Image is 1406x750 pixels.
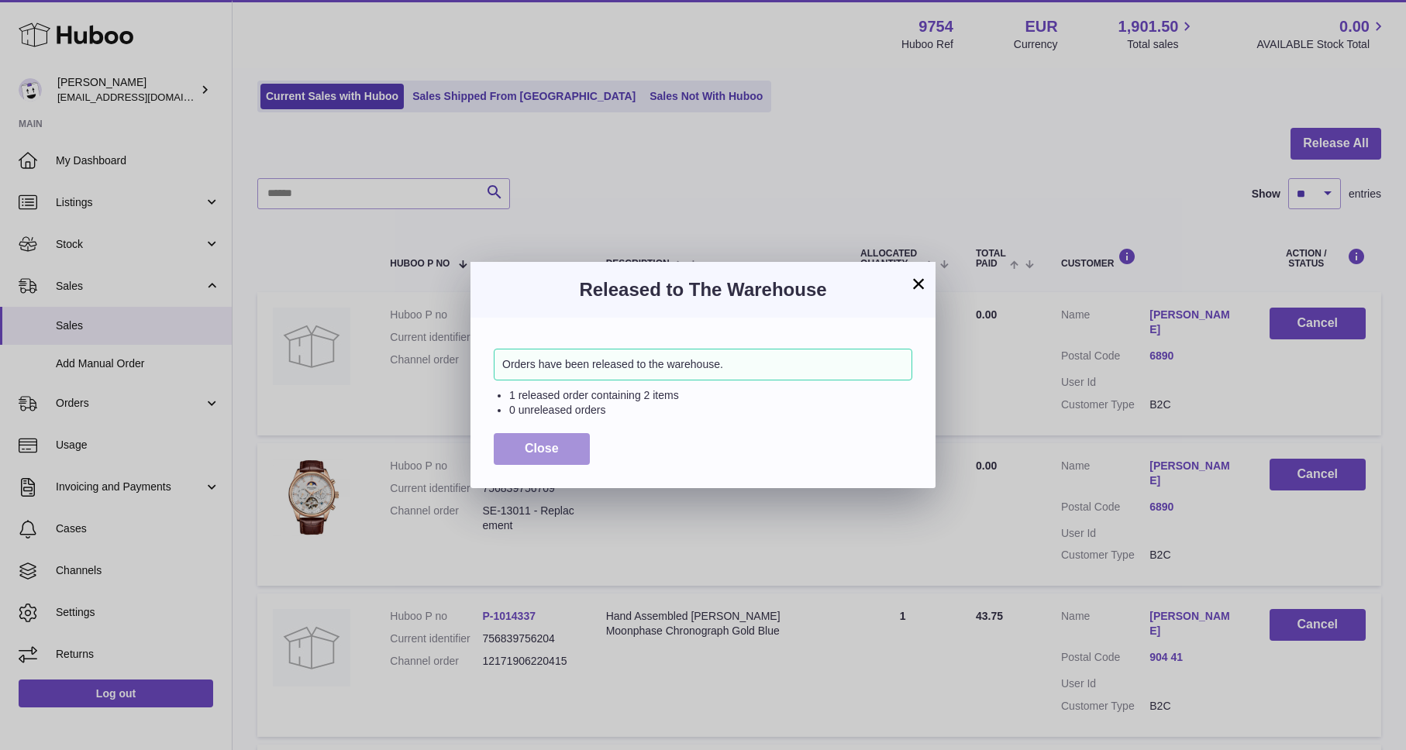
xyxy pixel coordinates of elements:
button: Close [494,433,590,465]
li: 0 unreleased orders [509,403,912,418]
span: Close [525,442,559,455]
button: × [909,274,928,293]
li: 1 released order containing 2 items [509,388,912,403]
div: Orders have been released to the warehouse. [494,349,912,380]
h3: Released to The Warehouse [494,277,912,302]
